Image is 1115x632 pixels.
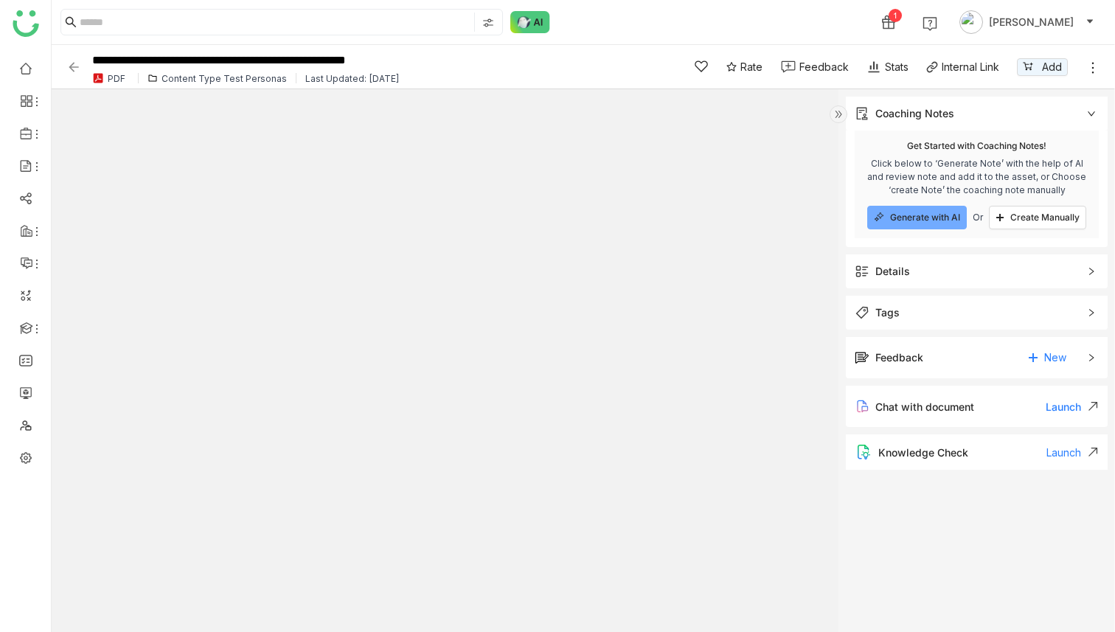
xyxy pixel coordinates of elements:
[781,60,796,73] img: feedback-1.svg
[147,73,158,83] img: folder.svg
[875,305,900,321] div: Tags
[907,139,1046,153] div: Get Started with Coaching Notes!
[890,212,960,223] span: Generate with AI
[1017,58,1068,76] button: Add
[846,296,1108,330] div: Tags
[66,60,81,74] img: back
[889,9,902,22] div: 1
[956,10,1097,34] button: [PERSON_NAME]
[161,73,287,84] div: Content Type Test Personas
[1042,59,1062,75] span: Add
[846,337,1108,378] div: FeedbackNew
[92,72,104,84] img: pdf.svg
[482,17,494,29] img: search-type.svg
[989,206,1086,229] button: Create Manually
[959,10,983,34] img: avatar
[875,105,954,122] div: Coaching Notes
[867,206,967,229] button: Generate with AI
[1046,446,1099,459] div: Launch
[1046,400,1099,413] div: Launch
[740,59,763,74] span: Rate
[108,73,125,84] div: PDF
[866,60,881,74] img: stats.svg
[1044,347,1066,369] span: New
[866,59,909,74] div: Stats
[510,11,550,33] img: ask-buddy-normal.svg
[875,263,910,279] div: Details
[875,400,974,413] span: Chat with document
[989,14,1074,30] span: [PERSON_NAME]
[875,350,923,366] div: Feedback
[846,97,1108,131] div: Coaching Notes
[942,59,999,74] div: Internal Link
[973,211,983,224] span: Or
[305,73,400,84] div: Last Updated: [DATE]
[13,10,39,37] img: logo
[846,254,1108,288] div: Details
[1010,212,1080,223] span: Create Manually
[923,16,937,31] img: help.svg
[864,157,1090,197] div: Click below to ‘Generate Note’ with the help of AI and review note and add it to the asset, or Ch...
[878,446,968,459] div: Knowledge Check
[799,59,849,74] div: Feedback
